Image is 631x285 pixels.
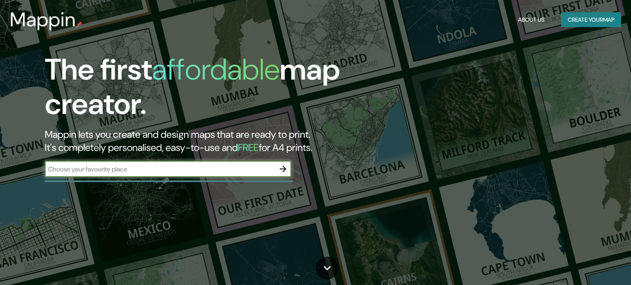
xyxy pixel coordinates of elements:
h1: The first map creator. [45,52,360,128]
button: About Us [515,12,548,27]
img: mappin-pin [76,21,83,28]
h5: FREE [238,141,259,154]
h2: Mappin lets you create and design maps that are ready to print. It's completely personalised, eas... [45,128,360,154]
button: Create yourmap [561,12,621,27]
h1: affordable [152,50,280,89]
input: Choose your favourite place [45,164,275,174]
h3: Mappin [10,8,76,31]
